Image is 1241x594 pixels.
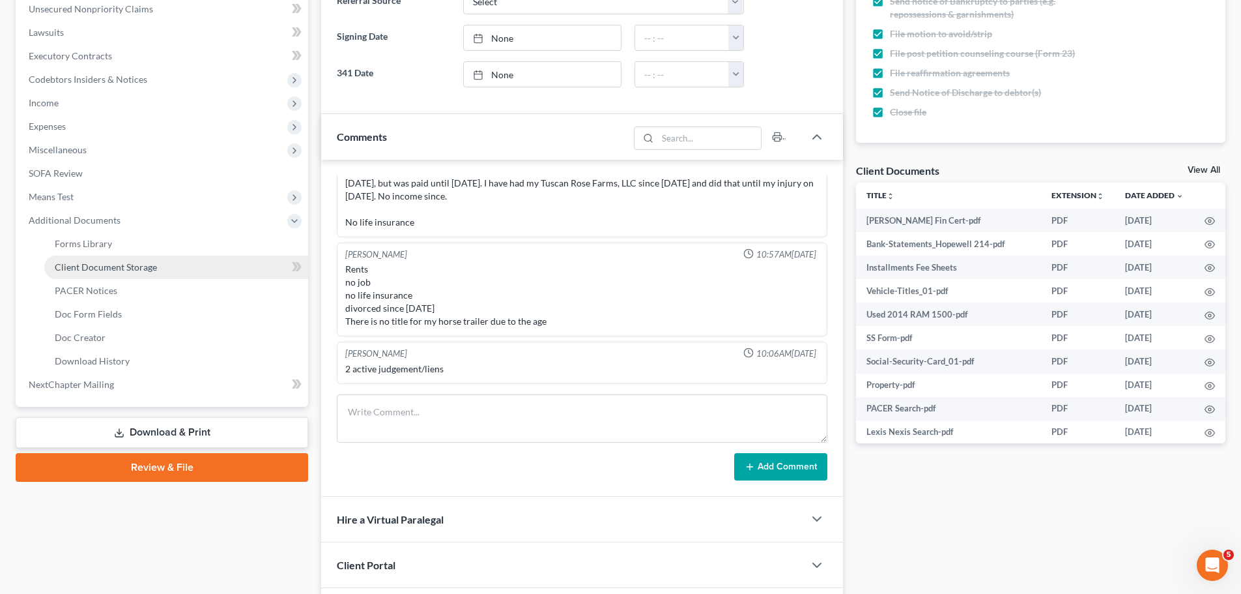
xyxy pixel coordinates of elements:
span: File motion to avoid/strip [890,28,992,39]
div: Rents no job no life insurance divorced since [DATE] There is no title for my horse trailer due t... [345,263,819,328]
td: PDF [1041,303,1115,326]
td: [DATE] [1115,397,1194,421]
td: PDF [1041,232,1115,256]
a: Doc Creator [44,326,308,349]
span: Executory Contracts [29,50,112,61]
a: View All [1188,166,1220,175]
span: Doc Creator [55,332,106,343]
label: 341 Date [330,61,456,87]
td: [DATE] [1115,421,1194,444]
span: Income [29,97,59,108]
input: Search... [658,127,762,149]
a: Download & Print [16,417,308,448]
i: unfold_more [887,192,894,200]
input: -- : -- [635,25,729,50]
td: PDF [1041,421,1115,444]
span: Client Document Storage [55,261,157,273]
a: Doc Form Fields [44,303,308,326]
a: PACER Notices [44,279,308,303]
td: PDF [1041,209,1115,232]
input: -- : -- [635,62,729,87]
span: File post petition counseling course (Form 23) [890,48,1075,59]
td: Property-pdf [856,374,1041,397]
span: File reaffirmation agreements [890,67,1010,78]
td: Lexis Nexis Search-pdf [856,421,1041,444]
td: Installments Fee Sheets [856,256,1041,279]
span: Lawsuits [29,27,64,38]
span: Hire a Virtual Paralegal [337,513,444,526]
span: NextChapter Mailing [29,379,114,390]
td: PDF [1041,279,1115,303]
span: Codebtors Insiders & Notices [29,74,147,85]
td: Used 2014 RAM 1500-pdf [856,303,1041,326]
td: PACER Search-pdf [856,397,1041,421]
a: SOFA Review [18,162,308,185]
span: Comments [337,130,387,143]
td: [DATE] [1115,303,1194,326]
td: PDF [1041,397,1115,421]
a: Client Document Storage [44,256,308,279]
td: [DATE] [1115,326,1194,349]
a: Extensionunfold_more [1051,190,1104,200]
td: [DATE] [1115,349,1194,373]
span: Client Portal [337,559,395,571]
td: [DATE] [1115,374,1194,397]
span: 5 [1223,550,1234,560]
span: 10:57AM[DATE] [756,248,816,261]
td: PDF [1041,374,1115,397]
span: Additional Documents [29,215,121,226]
td: [DATE] [1115,279,1194,303]
td: PDF [1041,349,1115,373]
span: Forms Library [55,238,112,249]
span: Expenses [29,121,66,132]
div: I do not have any as I have been unemployed since [DATE]. Prior to that, I worked at [GEOGRAPHIC_... [345,164,819,229]
td: PDF [1041,256,1115,279]
a: Lawsuits [18,21,308,44]
td: [PERSON_NAME] Fin Cert-pdf [856,209,1041,232]
td: [DATE] [1115,209,1194,232]
span: Unsecured Nonpriority Claims [29,3,153,14]
td: Vehicle-Titles_01-pdf [856,279,1041,303]
span: Miscellaneous [29,144,87,155]
div: Client Documents [856,164,939,177]
a: Titleunfold_more [866,190,894,200]
div: 2 active judgement/liens [345,363,819,376]
span: 10:06AM[DATE] [756,348,816,360]
span: SOFA Review [29,168,83,179]
td: Social-Security-Card_01-pdf [856,349,1041,373]
a: None [464,25,621,50]
td: SS Form-pdf [856,326,1041,349]
div: [PERSON_NAME] [345,348,407,360]
iframe: Intercom live chat [1197,550,1228,581]
span: Means Test [29,191,74,202]
a: Review & File [16,453,308,482]
label: Signing Date [330,25,456,51]
div: [PERSON_NAME] [345,248,407,261]
span: Doc Form Fields [55,308,122,319]
span: PACER Notices [55,285,117,296]
td: Bank-Statements_Hopewell 214-pdf [856,232,1041,256]
a: Download History [44,349,308,373]
a: Forms Library [44,232,308,256]
i: expand_more [1176,192,1184,200]
a: Date Added expand_more [1125,190,1184,200]
span: Send Notice of Discharge to debtor(s) [890,87,1041,98]
i: unfold_more [1096,192,1104,200]
a: None [464,62,621,87]
button: Add Comment [734,453,827,481]
a: NextChapter Mailing [18,373,308,396]
span: Close file [890,106,926,117]
td: PDF [1041,326,1115,349]
td: [DATE] [1115,256,1194,279]
span: Download History [55,355,130,366]
a: Executory Contracts [18,44,308,68]
td: [DATE] [1115,232,1194,256]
